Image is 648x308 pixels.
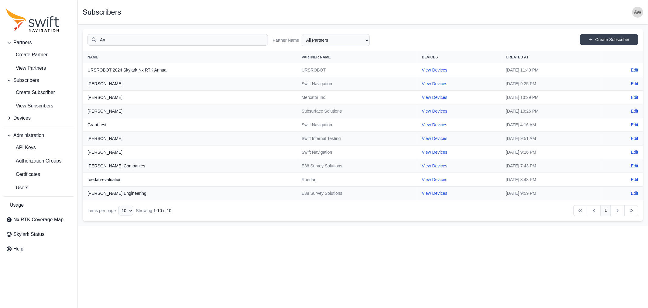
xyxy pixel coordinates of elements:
[601,205,611,216] a: 1
[631,177,638,183] a: Edit
[631,94,638,100] a: Edit
[13,114,31,122] span: Devices
[631,190,638,196] a: Edit
[4,86,74,99] a: Create Subscriber
[83,145,297,159] th: [PERSON_NAME]
[297,63,417,77] td: URSROBOT
[422,109,447,114] a: View Devices
[83,63,297,77] th: URSROBOT 2024 Skylark Nx RTK Annual
[4,168,74,180] a: Certificates
[4,62,74,74] a: View Partners
[83,104,297,118] th: [PERSON_NAME]
[501,91,602,104] td: [DATE] 10:29 PM
[13,132,44,139] span: Administration
[13,216,63,223] span: Nx RTK Coverage Map
[501,63,602,77] td: [DATE] 11:49 PM
[6,102,53,110] span: View Subscribers
[4,214,74,226] a: Nx RTK Coverage Map
[501,77,602,91] td: [DATE] 9:25 PM
[631,163,638,169] a: Edit
[422,136,447,141] a: View Devices
[422,177,447,182] a: View Devices
[4,129,74,142] button: Administration
[83,51,297,63] th: Name
[6,51,48,58] span: Create Partner
[297,173,417,187] td: Roedan
[13,39,32,46] span: Partners
[297,91,417,104] td: Mercator Inc.
[297,132,417,145] td: Swift Internal Testing
[417,51,501,63] th: Devices
[83,187,297,200] th: [PERSON_NAME] Engineering
[422,122,447,127] a: View Devices
[6,144,36,151] span: API Keys
[4,155,74,167] a: Authorization Groups
[632,7,643,18] img: user photo
[4,199,74,211] a: Usage
[422,95,447,100] a: View Devices
[6,157,61,165] span: Authorization Groups
[13,77,39,84] span: Subscribers
[83,9,121,16] h1: Subscribers
[83,132,297,145] th: [PERSON_NAME]
[297,145,417,159] td: Swift Navigation
[422,191,447,196] a: View Devices
[118,206,133,215] select: Display Limit
[83,200,643,221] nav: Table navigation
[4,74,74,86] button: Subscribers
[167,208,172,213] span: 10
[501,187,602,200] td: [DATE] 9:59 PM
[501,104,602,118] td: [DATE] 10:26 PM
[631,108,638,114] a: Edit
[580,34,638,45] a: Create Subscriber
[6,171,40,178] span: Certificates
[501,51,602,63] th: Created At
[4,243,74,255] a: Help
[13,245,23,253] span: Help
[153,208,162,213] span: 1 - 10
[6,65,46,72] span: View Partners
[136,208,171,214] div: Showing of
[297,104,417,118] td: Subsurface Solutions
[4,49,74,61] a: create-partner
[4,228,74,240] a: Skylark Status
[83,77,297,91] th: [PERSON_NAME]
[422,163,447,168] a: View Devices
[4,112,74,124] button: Devices
[10,201,24,209] span: Usage
[4,100,74,112] a: View Subscribers
[501,132,602,145] td: [DATE] 9:51 AM
[297,187,417,200] td: E38 Survey Solutions
[6,89,55,96] span: Create Subscriber
[631,135,638,142] a: Edit
[4,182,74,194] a: Users
[83,159,297,173] th: [PERSON_NAME] Companies
[83,118,297,132] th: Grant-test
[297,118,417,132] td: Swift Navigation
[631,67,638,73] a: Edit
[631,122,638,128] a: Edit
[4,37,74,49] button: Partners
[13,231,44,238] span: Skylark Status
[87,208,116,213] span: Items per page
[273,37,299,43] label: Partner Name
[4,142,74,154] a: API Keys
[87,34,268,46] input: Search
[501,159,602,173] td: [DATE] 7:43 PM
[297,51,417,63] th: Partner Name
[302,34,370,46] select: Partner Name
[83,173,297,187] th: roedan-evaluation
[422,81,447,86] a: View Devices
[422,150,447,155] a: View Devices
[631,149,638,155] a: Edit
[6,184,29,191] span: Users
[501,173,602,187] td: [DATE] 3:43 PM
[422,68,447,72] a: View Devices
[297,77,417,91] td: Swift Navigation
[501,145,602,159] td: [DATE] 9:16 PM
[83,91,297,104] th: [PERSON_NAME]
[631,81,638,87] a: Edit
[501,118,602,132] td: [DATE] 4:16 AM
[297,159,417,173] td: E38 Survey Solutions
